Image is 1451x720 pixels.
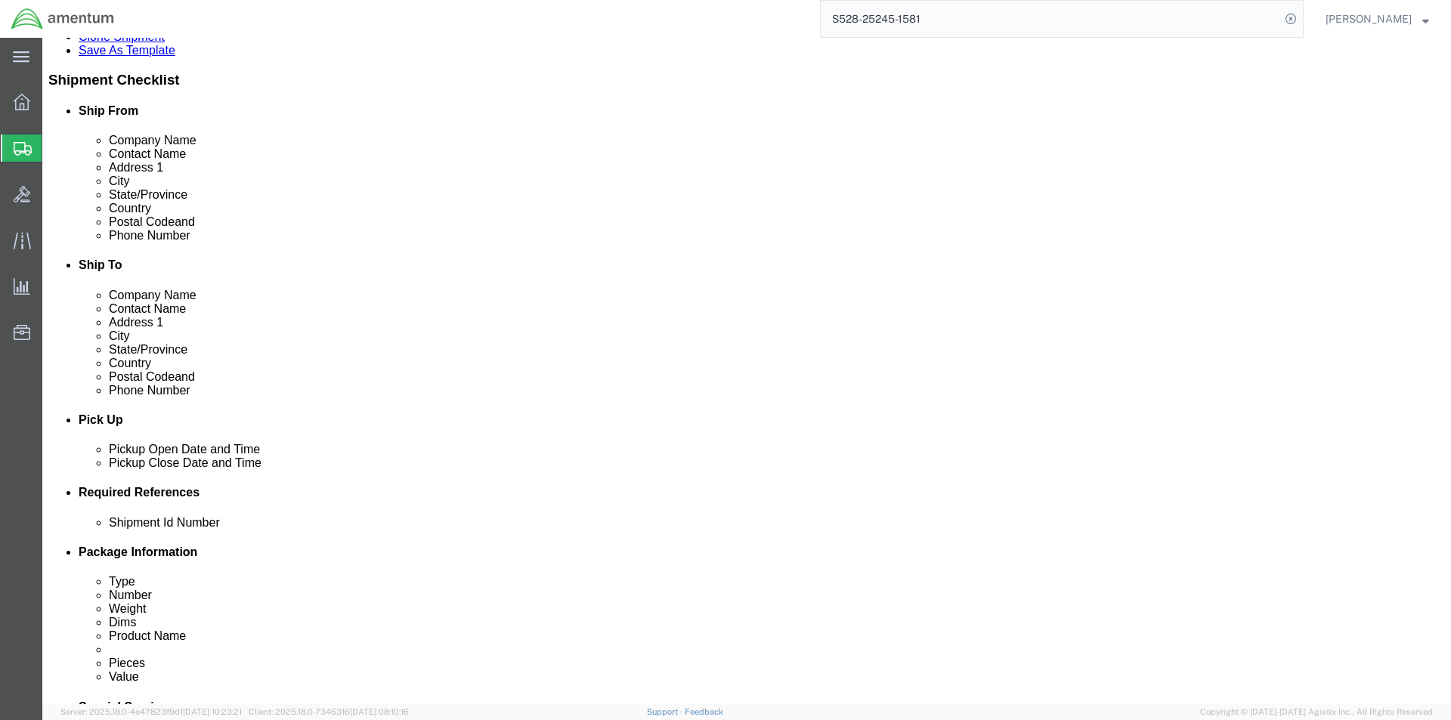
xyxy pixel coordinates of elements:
span: Server: 2025.18.0-4e47823f9d1 [60,707,242,716]
a: Support [647,707,685,716]
img: logo [11,8,115,30]
a: Feedback [685,707,723,716]
span: Client: 2025.18.0-7346316 [249,707,409,716]
span: Copyright © [DATE]-[DATE] Agistix Inc., All Rights Reserved [1200,706,1433,718]
span: [DATE] 10:23:21 [183,707,242,716]
button: [PERSON_NAME] [1325,10,1430,28]
span: Kajuan Barnwell [1326,11,1412,27]
span: [DATE] 08:10:16 [350,707,409,716]
iframe: FS Legacy Container [42,38,1451,704]
input: Search for shipment number, reference number [821,1,1280,37]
